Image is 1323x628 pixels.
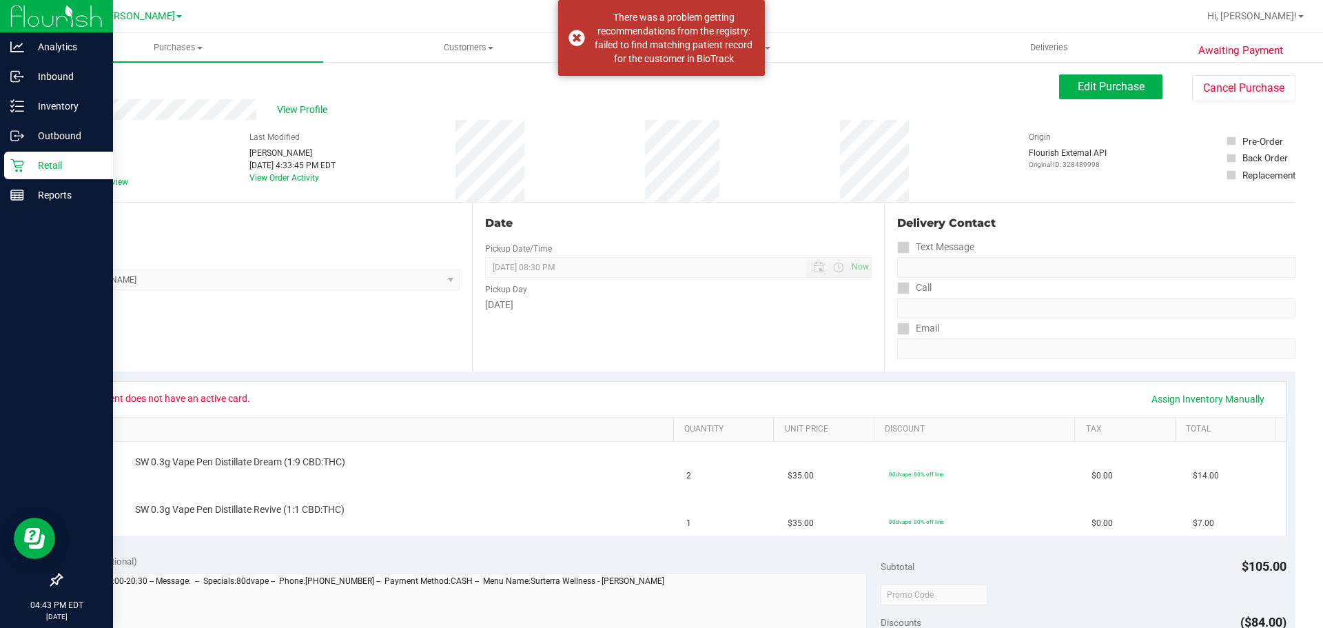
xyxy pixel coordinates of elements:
[83,387,259,409] span: Patient does not have an active card.
[897,257,1295,278] input: Format: (999) 999-9999
[1242,168,1295,182] div: Replacement
[1091,517,1113,530] span: $0.00
[10,159,24,172] inline-svg: Retail
[6,599,107,611] p: 04:43 PM EDT
[135,503,345,516] span: SW 0.3g Vape Pen Distillate Revive (1:1 CBD:THC)
[881,561,914,572] span: Subtotal
[323,33,613,62] a: Customers
[1193,469,1219,483] span: $14.00
[24,39,107,55] p: Analytics
[485,283,527,296] label: Pickup Day
[24,157,107,174] p: Retail
[10,129,24,143] inline-svg: Outbound
[788,517,814,530] span: $35.00
[10,188,24,202] inline-svg: Reports
[1086,424,1170,435] a: Tax
[1242,559,1286,574] span: $105.00
[1029,131,1051,143] label: Origin
[485,215,871,232] div: Date
[686,469,691,483] span: 2
[33,41,323,54] span: Purchases
[897,278,932,298] label: Call
[10,99,24,113] inline-svg: Inventory
[1207,10,1297,21] span: Hi, [PERSON_NAME]!
[897,237,974,257] label: Text Message
[1242,151,1288,165] div: Back Order
[81,424,668,435] a: SKU
[10,70,24,83] inline-svg: Inbound
[277,103,332,117] span: View Profile
[6,611,107,622] p: [DATE]
[785,424,869,435] a: Unit Price
[788,469,814,483] span: $35.00
[885,424,1069,435] a: Discount
[61,215,460,232] div: Location
[249,147,336,159] div: [PERSON_NAME]
[684,424,768,435] a: Quantity
[324,41,613,54] span: Customers
[24,98,107,114] p: Inventory
[10,40,24,54] inline-svg: Analytics
[1142,387,1273,411] a: Assign Inventory Manually
[904,33,1194,62] a: Deliveries
[1192,75,1295,101] button: Cancel Purchase
[1198,43,1283,59] span: Awaiting Payment
[1078,80,1145,93] span: Edit Purchase
[1242,134,1283,148] div: Pre-Order
[897,215,1295,232] div: Delivery Contact
[249,173,319,183] a: View Order Activity
[485,298,871,312] div: [DATE]
[1186,424,1270,435] a: Total
[593,10,755,65] div: There was a problem getting recommendations from the registry: failed to find matching patient re...
[881,585,987,605] input: Promo Code
[686,517,691,530] span: 1
[24,68,107,85] p: Inbound
[33,33,323,62] a: Purchases
[1091,469,1113,483] span: $0.00
[1012,41,1087,54] span: Deliveries
[897,318,939,338] label: Email
[135,456,345,469] span: SW 0.3g Vape Pen Distillate Dream (1:9 CBD:THC)
[99,10,175,22] span: [PERSON_NAME]
[249,159,336,172] div: [DATE] 4:33:45 PM EDT
[889,471,943,478] span: 80dvape: 80% off line
[1059,74,1162,99] button: Edit Purchase
[1193,517,1214,530] span: $7.00
[249,131,300,143] label: Last Modified
[1029,159,1107,170] p: Original ID: 328489998
[897,298,1295,318] input: Format: (999) 999-9999
[14,518,55,559] iframe: Resource center
[485,243,552,255] label: Pickup Date/Time
[889,518,943,525] span: 80dvape: 80% off line
[24,128,107,144] p: Outbound
[24,187,107,203] p: Reports
[1029,147,1107,170] div: Flourish External API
